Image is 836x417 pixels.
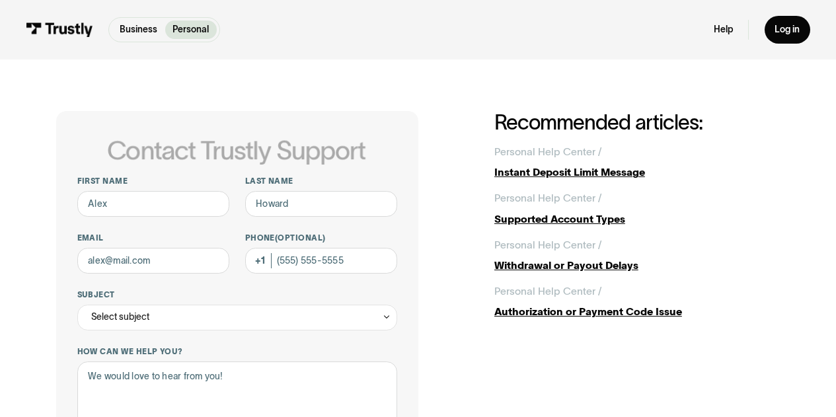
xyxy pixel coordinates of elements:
label: How can we help you? [77,346,398,357]
label: Email [77,233,230,243]
input: (555) 555-5555 [245,248,398,274]
a: Personal Help Center /Instant Deposit Limit Message [494,144,780,180]
input: alex@mail.com [77,248,230,274]
label: Subject [77,289,398,300]
a: Personal Help Center /Authorization or Payment Code Issue [494,284,780,320]
label: Last name [245,176,398,186]
p: Business [120,23,157,37]
div: Log in [775,24,800,36]
div: Select subject [77,305,398,330]
a: Help [714,24,733,36]
div: Authorization or Payment Code Issue [494,304,780,319]
div: Withdrawal or Payout Delays [494,258,780,273]
label: Phone [245,233,398,243]
a: Business [112,20,165,39]
div: Instant Deposit Limit Message [494,165,780,180]
div: Select subject [91,309,149,324]
div: Personal Help Center / [494,284,601,299]
span: (Optional) [275,233,326,242]
input: Howard [245,191,398,217]
div: Personal Help Center / [494,237,601,252]
h2: Recommended articles: [494,111,780,133]
h1: Contact Trustly Support [75,136,398,165]
label: First name [77,176,230,186]
div: Personal Help Center / [494,190,601,206]
a: Personal [165,20,217,39]
input: Alex [77,191,230,217]
a: Personal Help Center /Withdrawal or Payout Delays [494,237,780,274]
a: Log in [765,16,810,43]
div: Supported Account Types [494,211,780,227]
div: Personal Help Center / [494,144,601,159]
img: Trustly Logo [26,22,93,36]
p: Personal [172,23,209,37]
a: Personal Help Center /Supported Account Types [494,190,780,227]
